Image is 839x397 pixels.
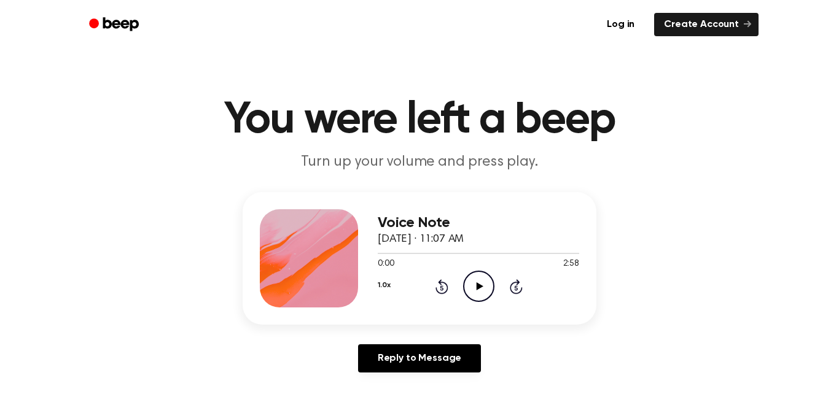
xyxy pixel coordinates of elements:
[595,10,647,39] a: Log in
[105,98,734,142] h1: You were left a beep
[80,13,150,37] a: Beep
[378,258,394,271] span: 0:00
[378,234,464,245] span: [DATE] · 11:07 AM
[184,152,655,172] p: Turn up your volume and press play.
[563,258,579,271] span: 2:58
[378,275,390,296] button: 1.0x
[378,215,579,231] h3: Voice Note
[358,344,481,372] a: Reply to Message
[654,13,759,36] a: Create Account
